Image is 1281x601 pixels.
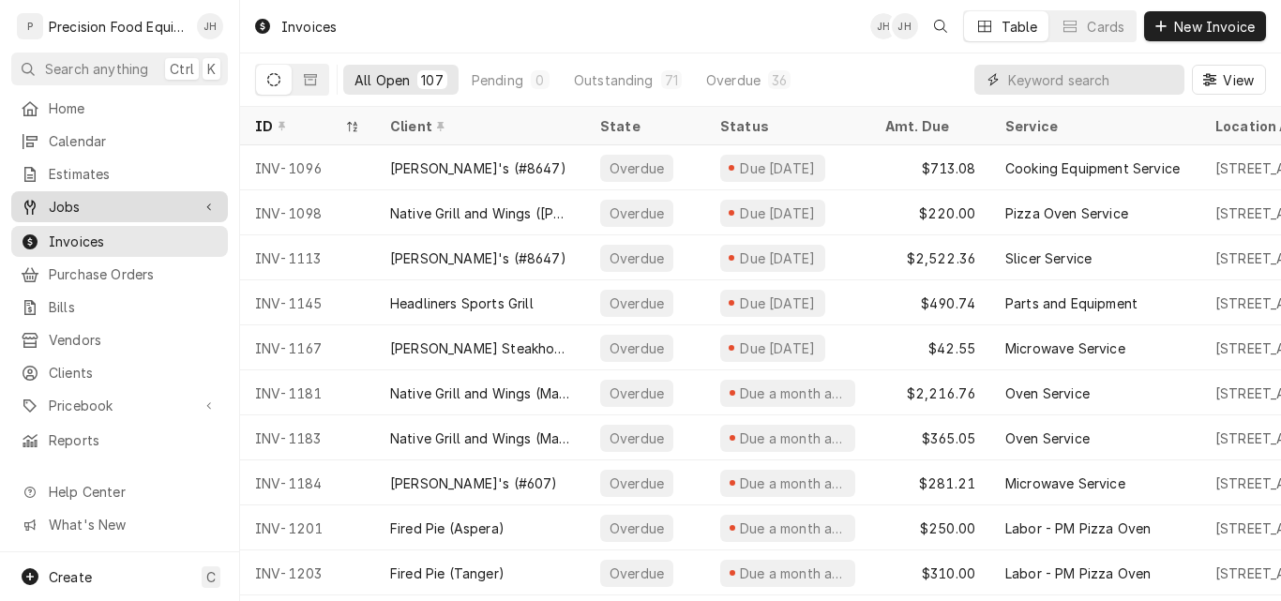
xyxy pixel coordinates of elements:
[608,518,666,538] div: Overdue
[608,158,666,178] div: Overdue
[11,476,228,507] a: Go to Help Center
[11,158,228,189] a: Estimates
[240,415,375,460] div: INV-1183
[170,59,194,79] span: Ctrl
[49,569,92,585] span: Create
[870,370,990,415] div: $2,216.76
[1005,563,1151,583] div: Labor - PM Pizza Oven
[738,428,848,448] div: Due a month ago
[472,70,523,90] div: Pending
[738,158,818,178] div: Due [DATE]
[354,70,410,90] div: All Open
[240,505,375,550] div: INV-1201
[608,203,666,223] div: Overdue
[11,357,228,388] a: Clients
[885,116,972,136] div: Amt. Due
[738,293,818,313] div: Due [DATE]
[206,567,216,587] span: C
[11,324,228,355] a: Vendors
[390,116,566,136] div: Client
[608,293,666,313] div: Overdue
[49,330,219,350] span: Vendors
[390,293,534,313] div: Headliners Sports Grill
[49,430,219,450] span: Reports
[390,473,558,493] div: [PERSON_NAME]'s (#607)
[608,383,666,403] div: Overdue
[49,131,219,151] span: Calendar
[49,515,217,534] span: What's New
[892,13,918,39] div: Jason Hertel's Avatar
[197,13,223,39] div: JH
[870,13,897,39] div: JH
[665,70,678,90] div: 71
[11,226,228,257] a: Invoices
[11,53,228,85] button: Search anythingCtrlK
[738,383,848,403] div: Due a month ago
[49,197,190,217] span: Jobs
[1144,11,1266,41] button: New Invoice
[1005,158,1180,178] div: Cooking Equipment Service
[870,235,990,280] div: $2,522.36
[1005,473,1125,493] div: Microwave Service
[608,248,666,268] div: Overdue
[255,116,341,136] div: ID
[11,292,228,323] a: Bills
[390,203,570,223] div: Native Grill and Wings ([PERSON_NAME])
[1005,203,1128,223] div: Pizza Oven Service
[772,70,787,90] div: 36
[49,264,219,284] span: Purchase Orders
[11,126,228,157] a: Calendar
[49,17,187,37] div: Precision Food Equipment LLC
[926,11,956,41] button: Open search
[240,325,375,370] div: INV-1167
[870,415,990,460] div: $365.05
[1005,428,1090,448] div: Oven Service
[870,460,990,505] div: $281.21
[892,13,918,39] div: JH
[608,563,666,583] div: Overdue
[738,203,818,223] div: Due [DATE]
[49,482,217,502] span: Help Center
[574,70,654,90] div: Outstanding
[207,59,216,79] span: K
[1192,65,1266,95] button: View
[535,70,546,90] div: 0
[240,550,375,595] div: INV-1203
[1005,248,1092,268] div: Slicer Service
[706,70,761,90] div: Overdue
[240,145,375,190] div: INV-1096
[49,297,219,317] span: Bills
[390,338,570,358] div: [PERSON_NAME] Steakhouse
[11,191,228,222] a: Go to Jobs
[870,550,990,595] div: $310.00
[49,232,219,251] span: Invoices
[390,563,505,583] div: Fired Pie (Tanger)
[421,70,443,90] div: 107
[390,248,566,268] div: [PERSON_NAME]'s (#8647)
[1219,70,1258,90] span: View
[1008,65,1175,95] input: Keyword search
[11,509,228,540] a: Go to What's New
[720,116,851,136] div: Status
[738,248,818,268] div: Due [DATE]
[390,428,570,448] div: Native Grill and Wings (Maricopa)
[870,13,897,39] div: Jason Hertel's Avatar
[1005,518,1151,538] div: Labor - PM Pizza Oven
[608,428,666,448] div: Overdue
[1005,383,1090,403] div: Oven Service
[1005,116,1182,136] div: Service
[11,425,228,456] a: Reports
[49,98,219,118] span: Home
[738,473,848,493] div: Due a month ago
[390,518,505,538] div: Fired Pie (Aspera)
[870,325,990,370] div: $42.55
[390,158,566,178] div: [PERSON_NAME]'s (#8647)
[45,59,148,79] span: Search anything
[600,116,690,136] div: State
[11,390,228,421] a: Go to Pricebook
[49,164,219,184] span: Estimates
[390,383,570,403] div: Native Grill and Wings (Maricopa)
[738,338,818,358] div: Due [DATE]
[240,460,375,505] div: INV-1184
[49,363,219,383] span: Clients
